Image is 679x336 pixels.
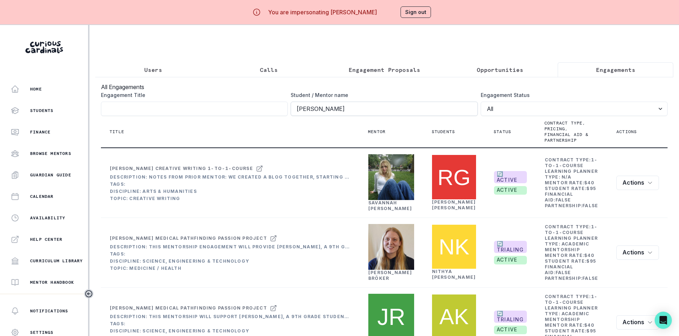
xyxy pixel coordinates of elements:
td: Contract Type: Learning Planner Type: Mentor Rate: Student Rate: Financial Aid: Partnership: [544,157,599,209]
p: Finance [30,129,50,135]
b: false [556,270,571,275]
p: Help Center [30,237,62,242]
p: Mentor Handbook [30,279,74,285]
b: $ 40 [584,253,594,258]
p: Curriculum Library [30,258,83,264]
a: [PERSON_NAME] Bröker [368,270,412,281]
a: Nithya [PERSON_NAME] [432,269,476,280]
div: [PERSON_NAME] Medical Pathfinding Passion Project [110,305,267,311]
div: Topic: Creative Writing [110,196,350,201]
button: row menu [616,245,659,260]
p: Users [144,65,162,74]
p: Students [432,129,455,135]
a: Savannah [PERSON_NAME] [368,200,412,211]
b: $ 95 [586,186,596,191]
label: Student / Mentor name [291,91,473,99]
p: Calls [260,65,278,74]
span: 🔄 TRIALING [494,311,527,323]
div: Tags: [110,321,350,327]
p: Guardian Guide [30,172,71,178]
p: Title [110,129,124,135]
button: row menu [616,176,659,190]
div: Tags: [110,181,350,187]
span: 🔄 ACTIVE [494,171,527,183]
div: Description: Notes from prior mentor: We created a blog together, starting with a mission stateme... [110,174,350,180]
div: Open Intercom Messenger [655,312,672,329]
p: Mentor [368,129,385,135]
div: Description: This mentorship engagement will provide [PERSON_NAME], a 9th grade student with stro... [110,244,350,250]
b: $ 40 [584,180,594,185]
p: Home [30,86,42,92]
img: Curious Cardinals Logo [25,41,63,53]
b: N/A [562,174,572,180]
div: [PERSON_NAME] Medical Pathfinding Passion Project [110,235,267,241]
p: Engagement Proposals [349,65,420,74]
b: 1-to-1-course [545,294,597,305]
b: $ 95 [586,328,596,333]
span: active [494,326,527,334]
button: Toggle sidebar [84,289,93,298]
div: Discipline: Science, Engineering & Technology [110,328,350,334]
div: Discipline: Science, Engineering & Technology [110,258,350,264]
div: Description: This mentorship will support [PERSON_NAME], a 9th grade student with strong STEM int... [110,314,350,320]
div: Discipline: Arts & Humanities [110,189,350,194]
b: Academic Mentorship [545,241,590,252]
p: Settings [30,330,54,335]
p: Status [494,129,511,135]
b: 1-to-1-course [545,224,597,235]
p: Contract type, pricing, financial aid & partnership [544,120,591,143]
b: false [582,203,598,208]
td: Contract Type: Learning Planner Type: Mentor Rate: Student Rate: Financial Aid: Partnership: [544,224,599,282]
div: [PERSON_NAME] Creative Writing 1-to-1-course [110,166,253,171]
b: false [582,276,598,281]
span: 🔄 TRIALING [494,241,527,253]
b: $ 40 [584,322,594,328]
p: Opportunities [477,65,523,74]
p: You are impersonating [PERSON_NAME] [268,8,377,16]
span: active [494,256,527,264]
label: Engagement Title [101,91,283,99]
p: Notifications [30,308,68,314]
p: Browse Mentors [30,151,71,156]
button: Sign out [401,6,431,18]
b: Academic Mentorship [545,311,590,322]
p: Engagements [596,65,635,74]
b: 1-to-1-course [545,157,597,168]
a: [PERSON_NAME] [PERSON_NAME] [432,199,476,210]
span: active [494,186,527,195]
p: Availability [30,215,65,221]
div: Tags: [110,251,350,257]
button: row menu [616,315,659,330]
p: Students [30,108,54,113]
label: Engagement Status [481,91,663,99]
b: $ 95 [586,258,596,264]
h3: All Engagements [101,83,668,91]
b: false [556,197,571,203]
div: Topic: Medicine / Health [110,266,350,271]
p: Calendar [30,194,54,199]
p: Actions [616,129,637,135]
